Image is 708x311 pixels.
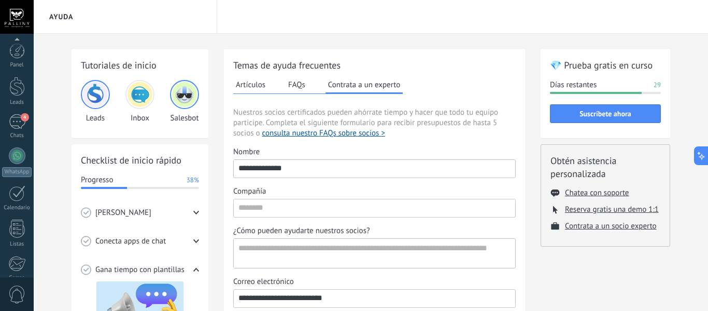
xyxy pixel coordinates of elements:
div: WhatsApp [2,167,32,177]
button: Artículos [233,77,268,92]
span: 4 [21,113,29,121]
h2: Temas de ayuda frecuentes [233,59,516,72]
div: Calendario [2,205,32,211]
div: Chats [2,132,32,139]
input: Correo electrónico [234,290,515,306]
span: Compañía [233,186,266,197]
div: Panel [2,62,32,69]
span: Conecta apps de chat [95,236,166,247]
div: Leads [81,80,110,123]
div: Leads [2,99,32,106]
button: Reserva gratis una demo 1:1 [565,205,659,214]
div: Inbox [125,80,154,123]
button: consulta nuestro FAQs sobre socios > [262,128,385,139]
h2: Obtén asistencia personalizada [550,154,660,180]
button: FAQs [286,77,308,92]
h2: Checklist de inicio rápido [81,154,199,167]
span: [PERSON_NAME] [95,208,151,218]
h2: Tutoriales de inicio [81,59,199,72]
span: ¿Cómo pueden ayudarte nuestros socios? [233,226,370,236]
textarea: ¿Cómo pueden ayudarte nuestros socios? [234,239,513,268]
button: Contrata a un socio experto [565,221,657,231]
span: Correo electrónico [233,277,294,287]
button: Chatea con soporte [565,188,629,198]
span: Nuestros socios certificados pueden ahórrate tiempo y hacer que todo tu equipo participe. Complet... [233,107,516,139]
input: Nombre [234,160,515,177]
h2: 💎 Prueba gratis en curso [550,59,661,72]
span: Progresso [81,175,113,185]
button: Contrata a un experto [325,77,403,94]
div: Listas [2,241,32,248]
button: Suscríbete ahora [550,104,661,123]
div: Correo [2,275,32,281]
span: Gana tiempo con plantillas [95,265,185,275]
span: Nombre [233,147,260,157]
span: 29 [654,80,661,90]
span: Suscríbete ahora [579,110,631,117]
input: Compañía [234,199,515,216]
span: Días restantes [550,80,597,90]
span: 38% [187,175,199,185]
div: Salesbot [170,80,199,123]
